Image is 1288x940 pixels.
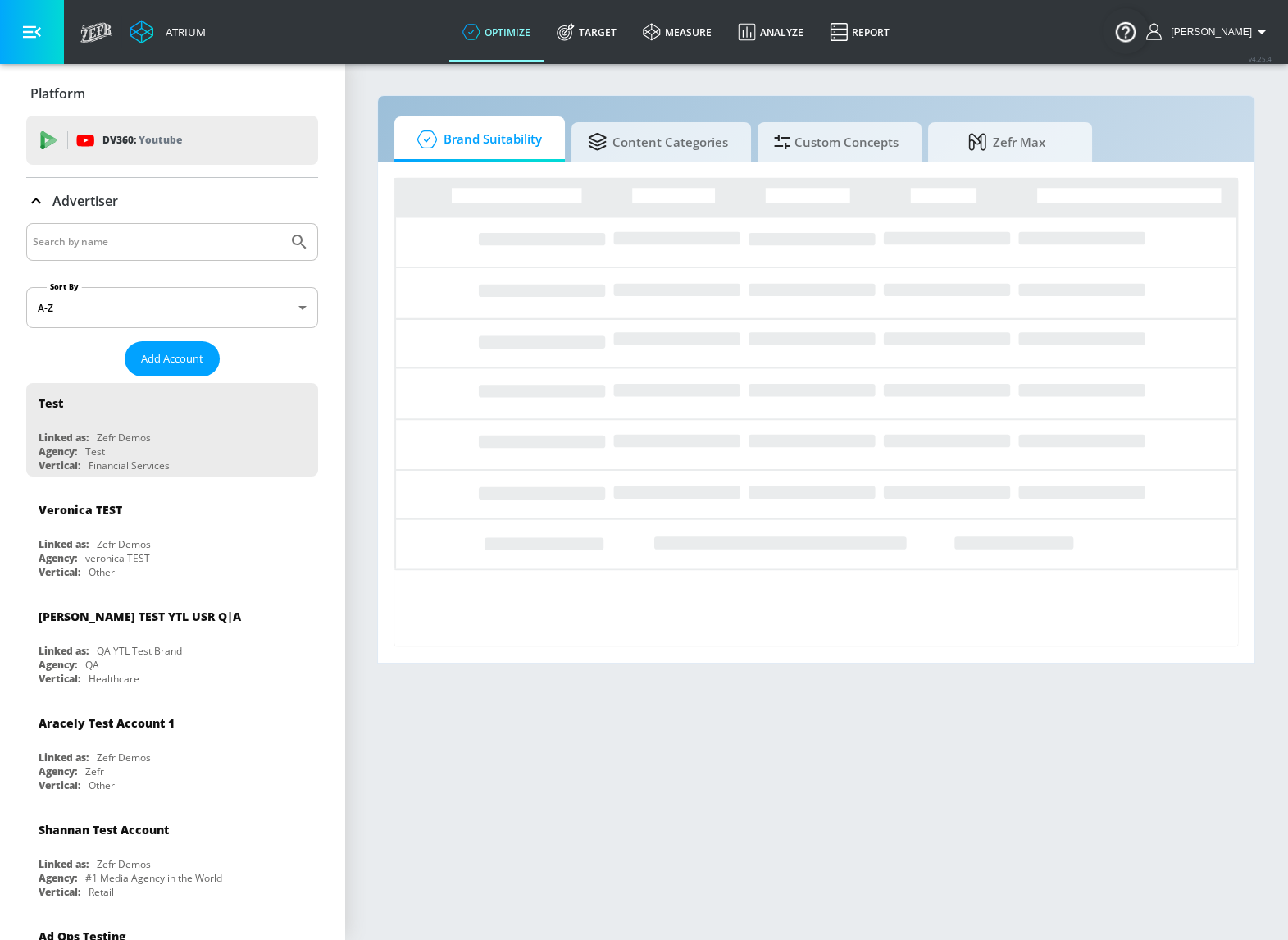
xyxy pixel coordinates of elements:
div: Agency: [39,764,77,778]
div: Zefr Demos [97,857,151,871]
div: Agency: [39,658,77,672]
div: Vertical: [39,459,80,472]
button: Add Account [125,341,220,376]
div: QA [85,658,99,672]
div: QA YTL Test Brand [97,644,182,658]
div: Test [39,395,63,411]
div: Aracely Test Account 1Linked as:Zefr DemosAgency:ZefrVertical:Other [26,703,318,796]
div: Linked as: [39,751,89,764]
div: Zefr Demos [97,537,151,551]
div: Vertical: [39,778,80,792]
a: optimize [449,2,544,62]
div: Vertical: [39,885,80,899]
div: Healthcare [89,672,139,686]
div: Other [89,565,115,579]
div: Veronica TESTLinked as:Zefr DemosAgency:veronica TESTVertical:Other [26,490,318,583]
div: Veronica TEST [39,502,122,518]
label: Sort By [47,281,82,292]
button: Open Resource Center [1103,8,1149,54]
input: Search by name [33,231,281,253]
div: DV360: Youtube [26,116,318,165]
div: TestLinked as:Zefr DemosAgency:TestVertical:Financial Services [26,383,318,477]
div: Agency: [39,871,77,885]
div: Zefr Demos [97,431,151,445]
div: veronica TEST [85,551,150,565]
a: Target [544,2,630,62]
div: Agency: [39,551,77,565]
span: Add Account [141,349,203,368]
span: Zefr Max [944,122,1069,162]
div: Vertical: [39,565,80,579]
a: Analyze [725,2,817,62]
div: [PERSON_NAME] TEST YTL USR Q|A [39,609,241,624]
span: login as: justin.nim@zefr.com [1164,26,1252,38]
div: Shannan Test AccountLinked as:Zefr DemosAgency:#1 Media Agency in the WorldVertical:Retail [26,810,318,903]
div: Platform [26,71,318,116]
button: [PERSON_NAME] [1146,22,1272,42]
p: Advertiser [52,192,118,210]
div: A-Z [26,287,318,328]
div: Shannan Test Account [39,822,169,837]
div: [PERSON_NAME] TEST YTL USR Q|ALinked as:QA YTL Test BrandAgency:QAVertical:Healthcare [26,596,318,690]
div: Vertical: [39,672,80,686]
div: Linked as: [39,857,89,871]
span: v 4.25.4 [1249,54,1272,63]
div: Aracely Test Account 1 [39,715,175,731]
p: Platform [30,84,85,103]
span: Content Categories [588,122,728,162]
div: Other [89,778,115,792]
div: Atrium [159,25,206,39]
span: Custom Concepts [774,122,899,162]
div: Linked as: [39,431,89,445]
div: Linked as: [39,644,89,658]
div: Advertiser [26,178,318,224]
a: Report [817,2,903,62]
div: Test [85,445,105,459]
div: Zefr Demos [97,751,151,764]
span: Brand Suitability [411,120,542,159]
p: DV360: [102,131,182,149]
a: Atrium [130,20,206,44]
div: Agency: [39,445,77,459]
div: Linked as: [39,537,89,551]
div: Retail [89,885,114,899]
div: #1 Media Agency in the World [85,871,222,885]
p: Youtube [139,131,182,148]
a: measure [630,2,725,62]
div: Financial Services [89,459,170,472]
div: Zefr [85,764,104,778]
